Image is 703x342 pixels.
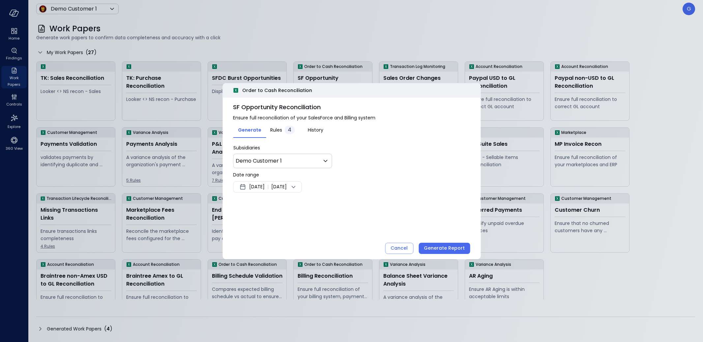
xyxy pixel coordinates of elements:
div: Generate Report [424,244,465,252]
span: [DATE] [271,183,287,191]
button: Generate Report [419,243,470,254]
span: Date range [233,171,259,178]
span: Generate [238,126,261,134]
p: Demo Customer 1 [236,157,282,165]
span: Ensure full reconciliation of your SalesForce and Billing system [233,114,470,121]
span: | [267,183,269,191]
p: Subsidiaries [233,144,470,151]
button: Cancel [385,243,413,254]
span: Order to Cash Reconciliation [242,87,312,94]
span: [DATE] [249,183,265,191]
span: History [308,126,323,134]
span: SF Opportunity Reconciliation [233,103,470,111]
span: 4 [288,126,291,134]
div: Cancel [391,244,408,252]
span: Rules [270,126,282,134]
